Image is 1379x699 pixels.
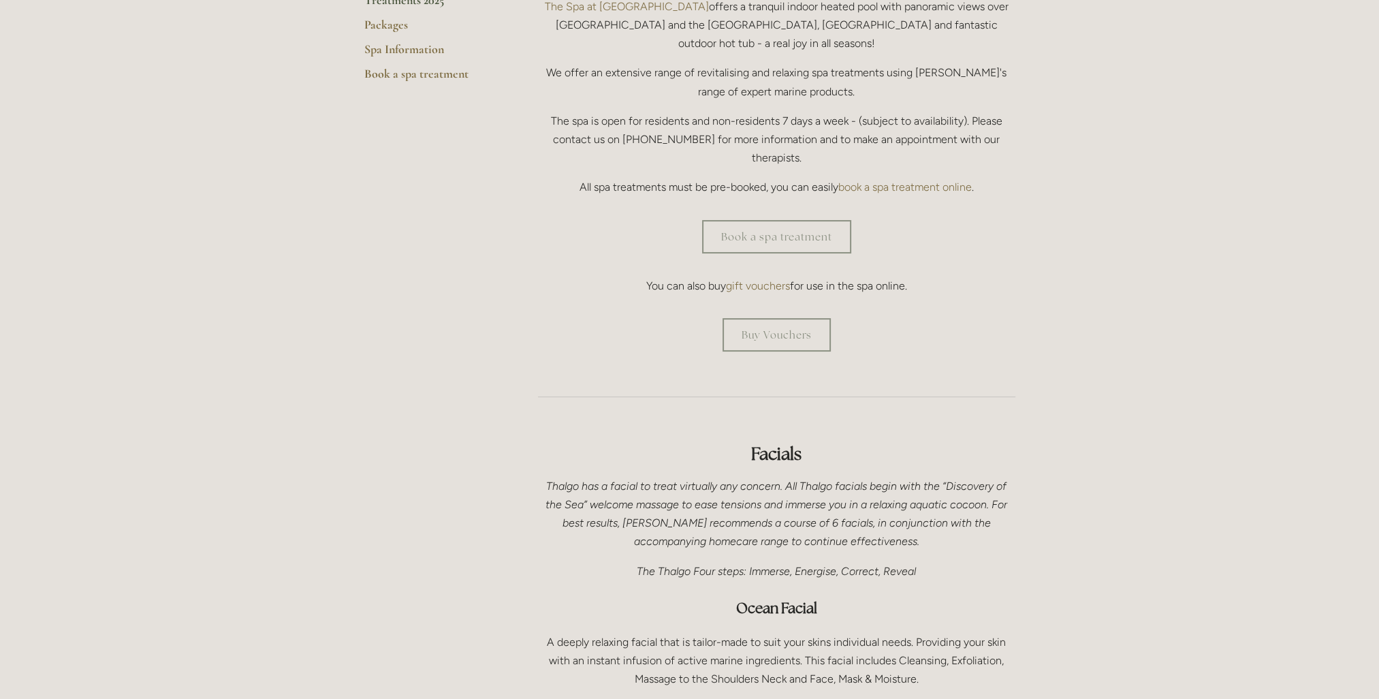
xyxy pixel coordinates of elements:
a: Packages [364,17,494,42]
p: All spa treatments must be pre-booked, you can easily . [538,178,1015,196]
em: Thalgo has a facial to treat virtually any concern. All Thalgo facials begin with the “Discovery ... [545,480,1010,548]
strong: Facials [751,443,802,465]
p: The spa is open for residents and non-residents 7 days a week - (subject to availability). Please... [538,112,1015,168]
a: book a spa treatment online [838,181,972,193]
p: A deeply relaxing facial that is tailor-made to suit your skins individual needs. Providing your ... [538,633,1015,689]
a: Book a spa treatment [364,66,494,91]
a: Book a spa treatment [702,220,851,253]
em: The Thalgo Four steps: Immerse, Energise, Correct, Reveal [637,565,916,578]
p: You can also buy for use in the spa online. [538,277,1015,295]
a: Spa Information [364,42,494,66]
strong: Ocean Facial [736,599,817,617]
a: Buy Vouchers [723,318,831,352]
a: gift vouchers [726,279,790,292]
p: We offer an extensive range of revitalising and relaxing spa treatments using [PERSON_NAME]'s ran... [538,63,1015,100]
